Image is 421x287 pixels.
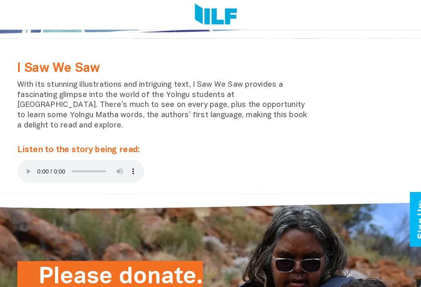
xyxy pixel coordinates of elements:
span: Listen to the story being read: [17,142,136,150]
div: Scroll Back to Top [405,271,418,284]
p: With its stunning illustrations and intriguing text, I Saw We Saw provides a fascinating glimpse ... [17,78,304,137]
h2: I Saw We Saw [17,60,304,74]
img: Logo [190,3,231,25]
